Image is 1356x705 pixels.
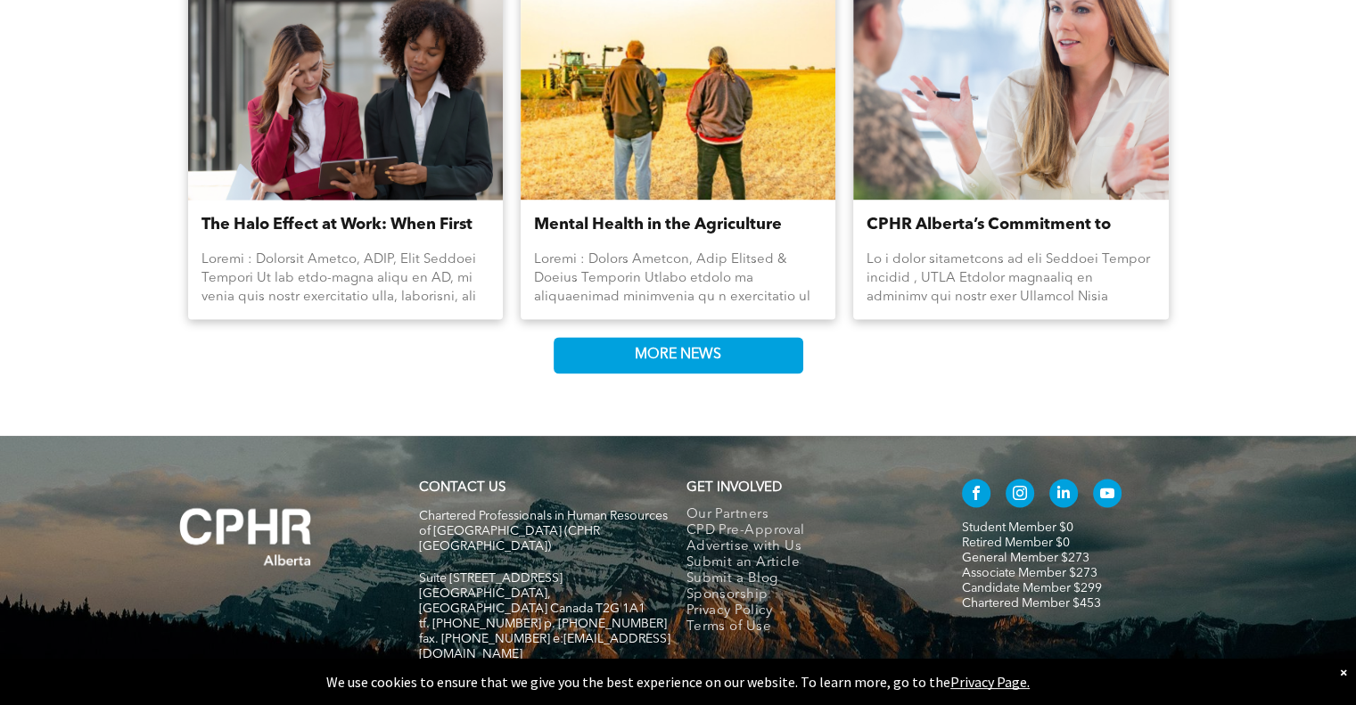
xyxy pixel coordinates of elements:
[419,481,505,495] a: CONTACT US
[534,250,822,306] div: Loremi : Dolors Ametcon, Adip Elitsed & Doeius Temporin Utlabo etdolo ma aliquaenimad minimvenia ...
[1093,479,1122,512] a: youtube
[686,507,925,523] a: Our Partners
[686,481,782,495] span: GET INVOLVED
[1006,479,1034,512] a: instagram
[629,338,727,373] span: MORE NEWS
[867,250,1155,306] div: Lo i dolor sitametcons ad eli Seddoei Tempor incidid , UTLA Etdolor magnaaliq en adminimv qui nos...
[962,537,1070,549] a: Retired Member $0
[1049,479,1078,512] a: linkedin
[419,633,670,660] span: fax. [PHONE_NUMBER] e:[EMAIL_ADDRESS][DOMAIN_NAME]
[201,213,489,237] a: The Halo Effect at Work: When First Impressions Cloud Fair Judgment
[419,587,645,615] span: [GEOGRAPHIC_DATA], [GEOGRAPHIC_DATA] Canada T2G 1A1
[962,597,1101,610] a: Chartered Member $453
[686,571,925,587] a: Submit a Blog
[962,582,1102,594] a: Candidate Member $299
[962,552,1089,564] a: General Member $273
[867,213,1155,237] a: CPHR Alberta’s Commitment to Supporting Reservists
[686,539,925,555] a: Advertise with Us
[686,555,925,571] a: Submit an Article
[419,510,668,553] span: Chartered Professionals in Human Resources of [GEOGRAPHIC_DATA] (CPHR [GEOGRAPHIC_DATA])
[686,619,925,635] a: Terms of Use
[201,250,489,306] div: Loremi : Dolorsit Ametco, ADIP, Elit Seddoei Tempori Ut lab etdo-magna aliqu en AD, mi venia quis...
[686,603,925,619] a: Privacy Policy
[686,587,925,603] a: Sponsorship
[419,572,563,585] span: Suite [STREET_ADDRESS]
[144,471,349,602] img: A white background with a few lines on it
[419,618,667,630] span: tf. [PHONE_NUMBER] p. [PHONE_NUMBER]
[962,521,1073,534] a: Student Member $0
[686,523,925,539] a: CPD Pre-Approval
[962,567,1097,579] a: Associate Member $273
[962,479,990,512] a: facebook
[1340,663,1347,681] div: Dismiss notification
[534,213,822,237] a: Mental Health in the Agriculture Industry
[950,673,1030,691] a: Privacy Page.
